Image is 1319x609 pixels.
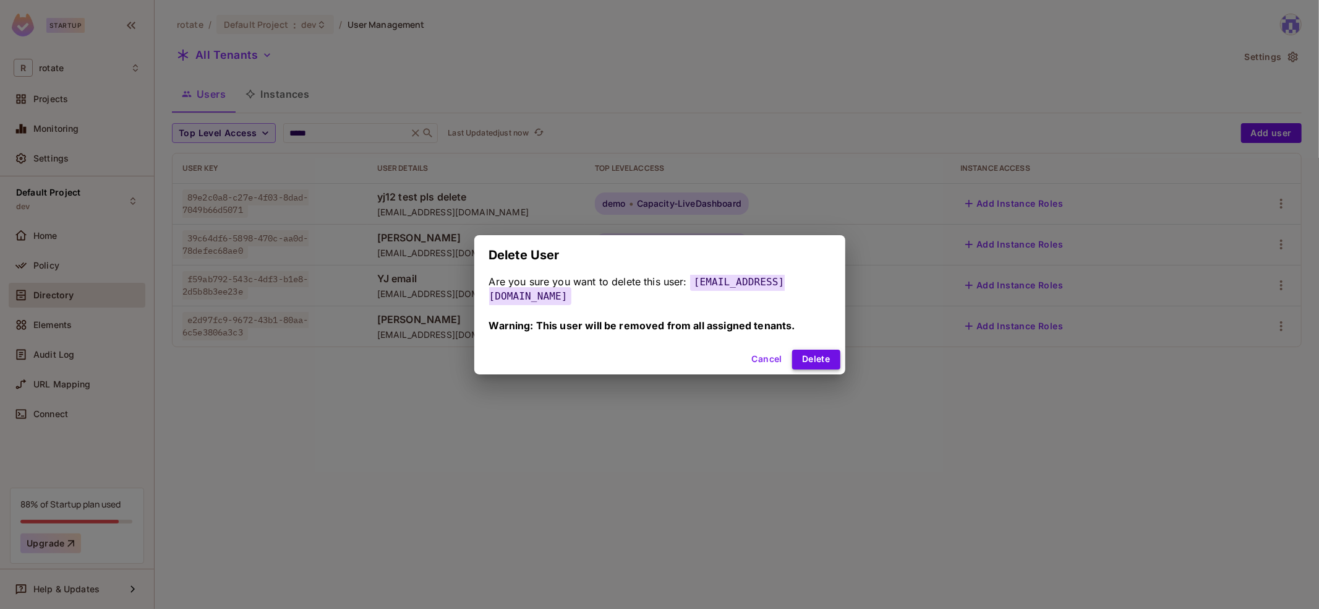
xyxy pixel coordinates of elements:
[489,319,795,332] span: Warning: This user will be removed from all assigned tenants.
[792,350,840,369] button: Delete
[474,235,845,275] h2: Delete User
[489,273,785,305] span: [EMAIL_ADDRESS][DOMAIN_NAME]
[489,275,687,288] span: Are you sure you want to delete this user:
[747,350,787,369] button: Cancel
